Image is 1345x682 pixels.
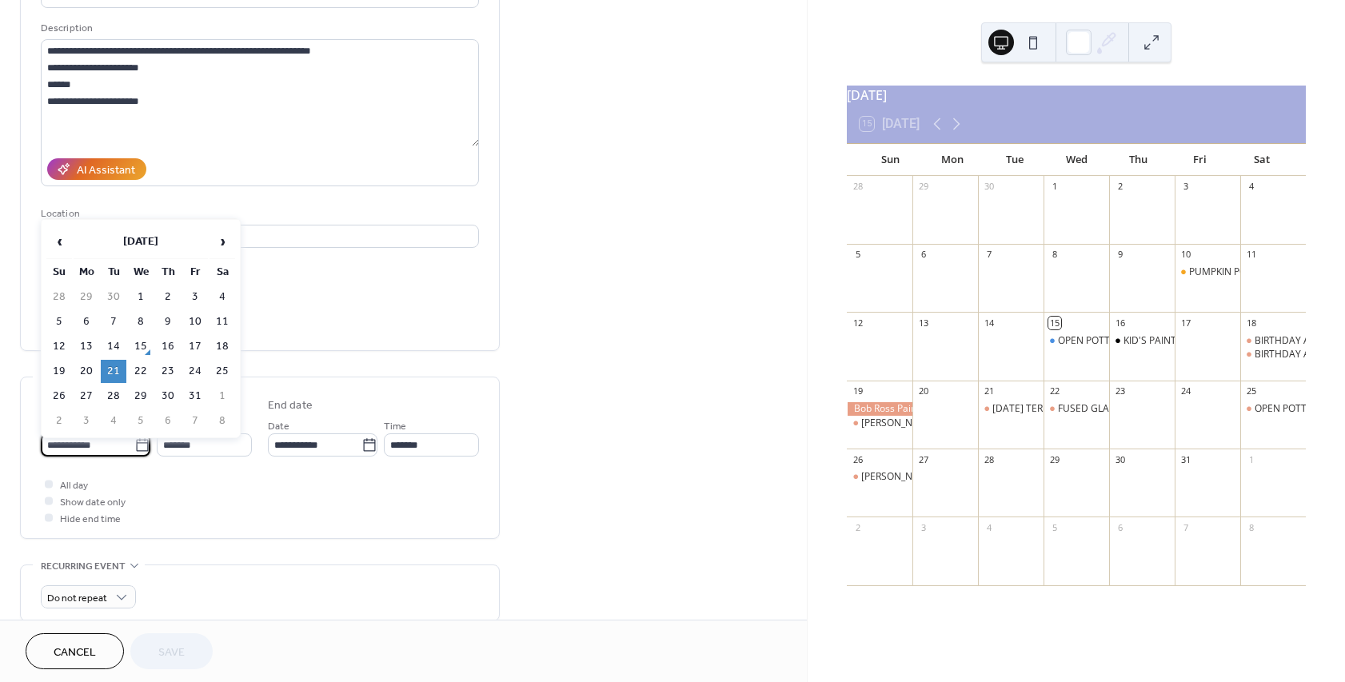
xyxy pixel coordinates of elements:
[268,397,313,414] div: End date
[1179,249,1191,261] div: 10
[101,310,126,333] td: 7
[155,335,181,358] td: 16
[847,470,912,484] div: BOB ROSS PAINT CLASS BOB'S BIRTHDAY BASH!
[128,360,154,383] td: 22
[917,385,929,397] div: 20
[101,261,126,284] th: Tu
[210,360,235,383] td: 25
[1114,521,1126,533] div: 6
[155,261,181,284] th: Th
[983,181,995,193] div: 30
[1108,144,1169,176] div: Thu
[46,310,72,333] td: 5
[847,402,912,416] div: Bob Ross Paint Class
[182,285,208,309] td: 3
[182,385,208,408] td: 31
[852,249,864,261] div: 5
[1189,265,1321,279] div: PUMPKIN POTTERY PAINTING
[41,558,126,575] span: Recurring event
[847,86,1306,105] div: [DATE]
[182,409,208,433] td: 7
[983,453,995,465] div: 28
[74,385,99,408] td: 27
[155,285,181,309] td: 2
[1048,249,1060,261] div: 8
[46,285,72,309] td: 28
[1179,521,1191,533] div: 7
[210,225,234,257] span: ›
[1245,317,1257,329] div: 18
[46,261,72,284] th: Su
[74,225,208,259] th: [DATE]
[268,418,289,435] span: Date
[155,385,181,408] td: 30
[1240,402,1306,416] div: OPEN POTTERY PAINTING
[1044,402,1109,416] div: FUSED GLASS CLASS HALLOWEEN THEMED
[861,470,1162,484] div: [PERSON_NAME] PAINT CLASS [PERSON_NAME]'S BIRTHDAY BASH!
[917,521,929,533] div: 3
[1048,521,1060,533] div: 5
[74,261,99,284] th: Mo
[46,335,72,358] td: 12
[182,310,208,333] td: 10
[1245,249,1257,261] div: 11
[1245,453,1257,465] div: 1
[852,181,864,193] div: 28
[1114,249,1126,261] div: 9
[922,144,984,176] div: Mon
[74,285,99,309] td: 29
[984,144,1045,176] div: Tue
[54,644,96,661] span: Cancel
[917,317,929,329] div: 13
[1114,453,1126,465] div: 30
[46,409,72,433] td: 2
[210,285,235,309] td: 4
[101,360,126,383] td: 21
[210,335,235,358] td: 18
[74,310,99,333] td: 6
[155,310,181,333] td: 9
[1245,181,1257,193] div: 4
[41,205,476,222] div: Location
[860,144,921,176] div: Sun
[384,418,406,435] span: Time
[852,521,864,533] div: 2
[1169,144,1231,176] div: Fri
[210,261,235,284] th: Sa
[101,285,126,309] td: 30
[1058,334,1173,348] div: OPEN POTTERY PAINTING
[128,409,154,433] td: 5
[101,335,126,358] td: 14
[1175,265,1240,279] div: PUMPKIN POTTERY PAINTING
[77,162,135,179] div: AI Assistant
[852,453,864,465] div: 26
[1048,181,1060,193] div: 1
[128,310,154,333] td: 8
[847,417,912,430] div: BOB ROSS PAINT CLASS
[1045,144,1107,176] div: Wed
[1114,181,1126,193] div: 2
[47,158,146,180] button: AI Assistant
[852,317,864,329] div: 12
[917,181,929,193] div: 29
[74,335,99,358] td: 13
[1058,402,1227,416] div: FUSED GLASS CLASS [DATE] THEMED
[60,511,121,528] span: Hide end time
[101,409,126,433] td: 4
[60,477,88,494] span: All day
[1114,385,1126,397] div: 23
[852,385,864,397] div: 19
[182,360,208,383] td: 24
[128,335,154,358] td: 15
[101,385,126,408] td: 28
[26,633,124,669] a: Cancel
[1044,334,1109,348] div: OPEN POTTERY PAINTING
[978,402,1044,416] div: HALLOWEEN TERRARIUM BUILDING CLASS
[1240,334,1306,348] div: BIRTHDAY ARTY PARTY
[983,249,995,261] div: 7
[47,225,71,257] span: ‹
[128,261,154,284] th: We
[128,385,154,408] td: 29
[917,249,929,261] div: 6
[46,360,72,383] td: 19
